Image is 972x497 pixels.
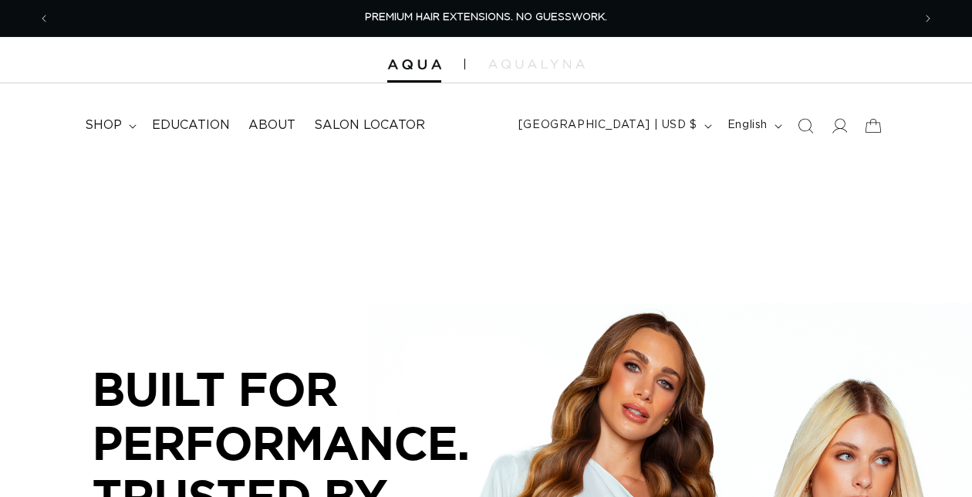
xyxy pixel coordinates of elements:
[305,108,434,143] a: Salon Locator
[152,117,230,134] span: Education
[518,117,697,134] span: [GEOGRAPHIC_DATA] | USD $
[365,12,607,22] span: PREMIUM HAIR EXTENSIONS. NO GUESSWORK.
[387,59,441,70] img: Aqua Hair Extensions
[509,111,718,140] button: [GEOGRAPHIC_DATA] | USD $
[85,117,122,134] span: shop
[248,117,295,134] span: About
[239,108,305,143] a: About
[27,4,61,33] button: Previous announcement
[718,111,788,140] button: English
[76,108,143,143] summary: shop
[143,108,239,143] a: Education
[788,109,822,143] summary: Search
[911,4,945,33] button: Next announcement
[488,59,585,69] img: aqualyna.com
[314,117,425,134] span: Salon Locator
[727,117,768,134] span: English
